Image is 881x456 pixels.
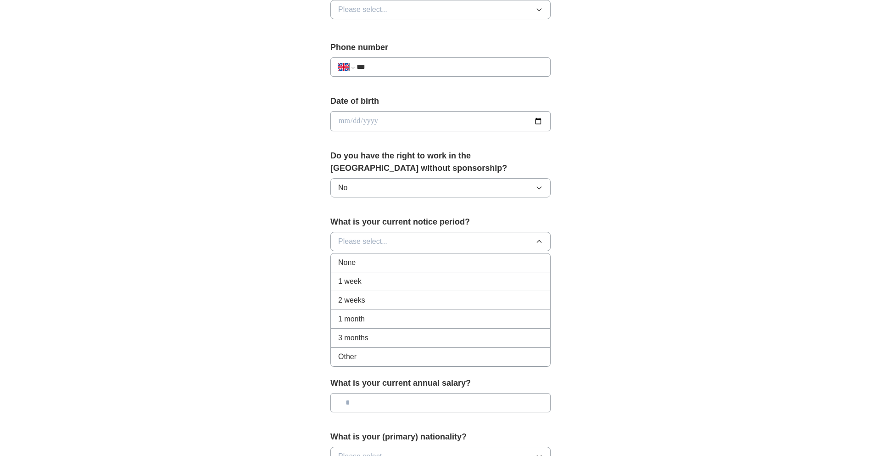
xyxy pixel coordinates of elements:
button: No [330,178,551,197]
span: 3 months [338,332,368,343]
label: Date of birth [330,95,551,107]
span: None [338,257,356,268]
label: What is your current notice period? [330,216,551,228]
label: What is your current annual salary? [330,377,551,389]
span: No [338,182,347,193]
span: 1 week [338,276,362,287]
label: Phone number [330,41,551,54]
span: 2 weeks [338,295,365,306]
button: Please select... [330,232,551,251]
span: 1 month [338,314,365,325]
span: Other [338,351,357,362]
span: Please select... [338,236,388,247]
label: Do you have the right to work in the [GEOGRAPHIC_DATA] without sponsorship? [330,150,551,175]
span: Please select... [338,4,388,15]
label: What is your (primary) nationality? [330,431,551,443]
